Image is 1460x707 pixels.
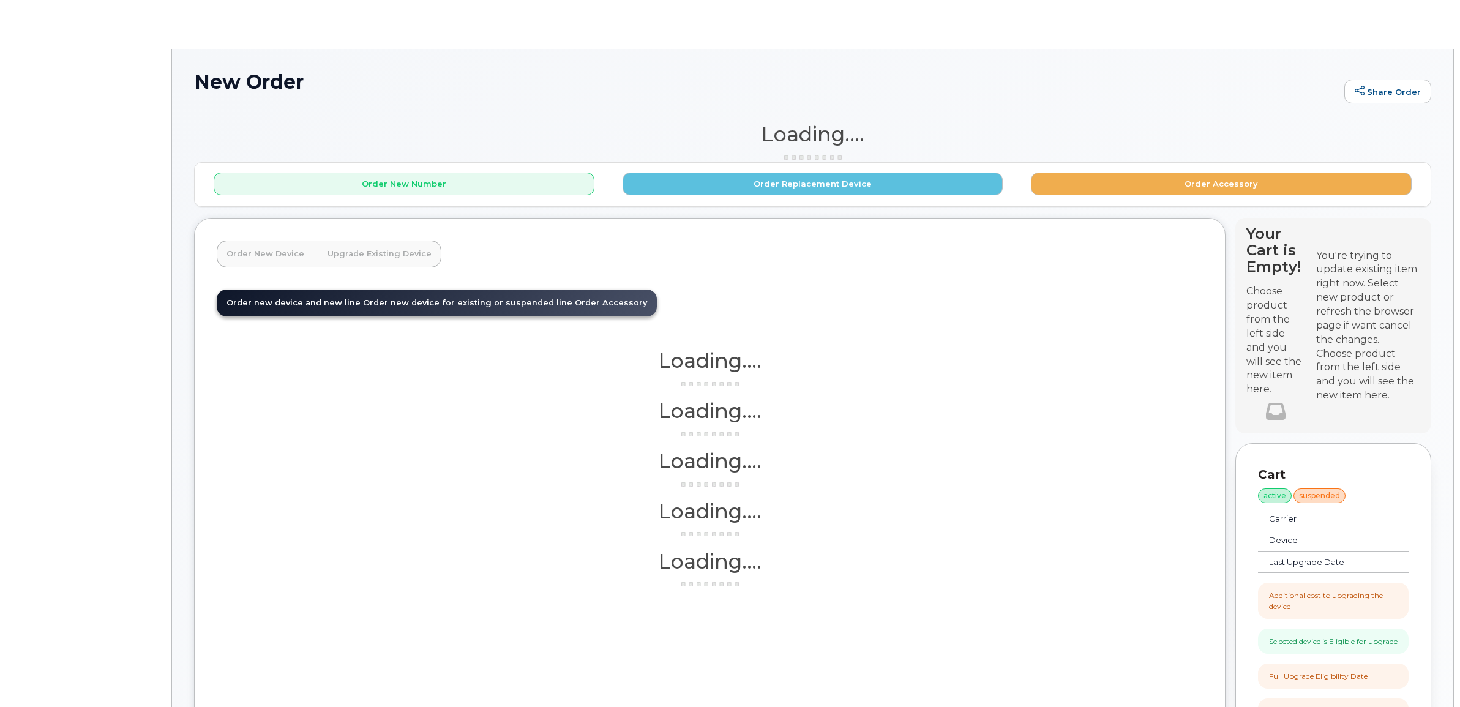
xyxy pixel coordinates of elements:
[1258,508,1381,530] td: Carrier
[217,500,1203,522] h1: Loading....
[217,241,314,267] a: Order New Device
[217,550,1203,572] h1: Loading....
[217,350,1203,372] h1: Loading....
[318,241,441,267] a: Upgrade Existing Device
[1269,590,1398,611] div: Additional cost to upgrading the device
[1031,173,1412,195] button: Order Accessory
[679,580,741,589] img: ajax-loader-3a6953c30dc77f0bf724df975f13086db4f4c1262e45940f03d1251963f1bf2e.gif
[1258,552,1381,574] td: Last Upgrade Date
[623,173,1003,195] button: Order Replacement Device
[679,529,741,539] img: ajax-loader-3a6953c30dc77f0bf724df975f13086db4f4c1262e45940f03d1251963f1bf2e.gif
[1344,80,1431,104] a: Share Order
[217,450,1203,472] h1: Loading....
[217,400,1203,422] h1: Loading....
[1258,488,1292,503] div: active
[1246,285,1305,397] p: Choose product from the left side and you will see the new item here.
[194,71,1338,92] h1: New Order
[1269,671,1368,681] div: Full Upgrade Eligibility Date
[363,298,572,307] span: Order new device for existing or suspended line
[575,298,647,307] span: Order Accessory
[1316,347,1420,403] div: Choose product from the left side and you will see the new item here.
[1293,488,1346,503] div: suspended
[679,480,741,489] img: ajax-loader-3a6953c30dc77f0bf724df975f13086db4f4c1262e45940f03d1251963f1bf2e.gif
[1258,529,1381,552] td: Device
[679,380,741,389] img: ajax-loader-3a6953c30dc77f0bf724df975f13086db4f4c1262e45940f03d1251963f1bf2e.gif
[194,123,1431,145] h1: Loading....
[226,298,361,307] span: Order new device and new line
[1316,249,1420,347] div: You're trying to update existing item right now. Select new product or refresh the browser page i...
[214,173,594,195] button: Order New Number
[679,430,741,439] img: ajax-loader-3a6953c30dc77f0bf724df975f13086db4f4c1262e45940f03d1251963f1bf2e.gif
[782,153,844,162] img: ajax-loader-3a6953c30dc77f0bf724df975f13086db4f4c1262e45940f03d1251963f1bf2e.gif
[1246,225,1305,275] h4: Your Cart is Empty!
[1269,636,1398,646] div: Selected device is Eligible for upgrade
[1258,466,1409,484] p: Cart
